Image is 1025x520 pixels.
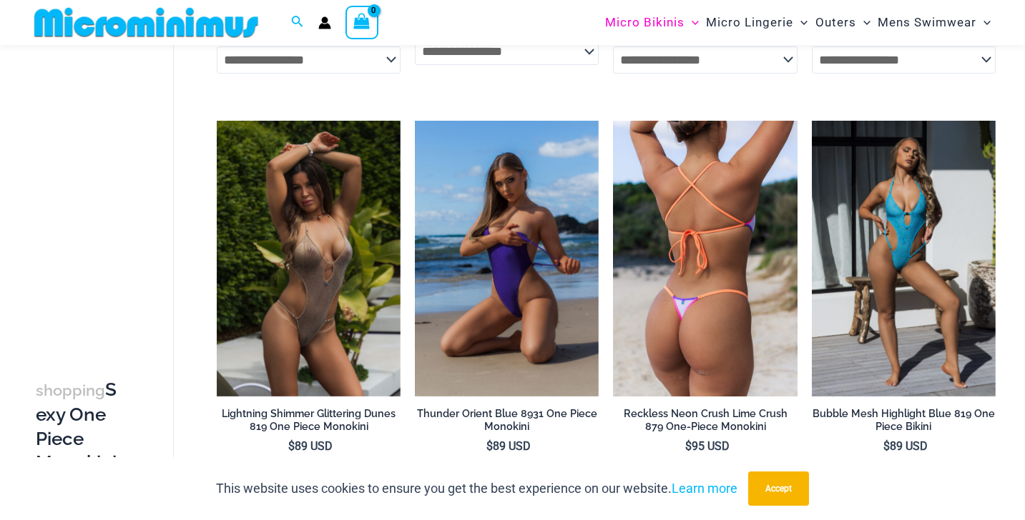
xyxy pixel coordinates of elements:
[812,407,996,439] a: Bubble Mesh Highlight Blue 819 One Piece Bikini
[613,407,797,434] h2: Reckless Neon Crush Lime Crush 879 One-Piece Monokini
[415,407,599,439] a: Thunder Orient Blue 8931 One Piece Monokini
[415,121,599,396] a: Thunder Orient Blue 8931 One piece 09Thunder Orient Blue 8931 One piece 13Thunder Orient Blue 893...
[288,439,295,453] span: $
[874,4,994,41] a: Mens SwimwearMenu ToggleMenu Toggle
[856,4,870,41] span: Menu Toggle
[685,439,692,453] span: $
[345,6,378,39] a: View Shopping Cart, empty
[883,439,890,453] span: $
[216,478,737,499] p: This website uses cookies to ensure you get the best experience on our website.
[602,4,702,41] a: Micro BikinisMenu ToggleMenu Toggle
[605,4,685,41] span: Micro Bikinis
[706,4,793,41] span: Micro Lingerie
[613,121,797,396] a: Reckless Neon Crush Lime Crush 879 One Piece 09Reckless Neon Crush Lime Crush 879 One Piece 10Rec...
[36,48,165,334] iframe: TrustedSite Certified
[36,381,105,399] span: shopping
[217,407,401,434] h2: Lightning Shimmer Glittering Dunes 819 One Piece Monokini
[976,4,991,41] span: Menu Toggle
[599,2,996,43] nav: Site Navigation
[812,121,996,396] img: Bubble Mesh Highlight Blue 819 One Piece 01
[702,4,811,41] a: Micro LingerieMenu ToggleMenu Toggle
[217,121,401,396] a: Lightning Shimmer Glittering Dunes 819 One Piece Monokini 06Lightning Shimmer Glittering Dunes 81...
[613,407,797,439] a: Reckless Neon Crush Lime Crush 879 One-Piece Monokini
[486,439,531,453] bdi: 89 USD
[415,121,599,396] img: Thunder Orient Blue 8931 One piece 09
[36,378,123,499] h3: Sexy One Piece Monokinis
[878,4,976,41] span: Mens Swimwear
[685,439,730,453] bdi: 95 USD
[29,6,264,39] img: MM SHOP LOGO FLAT
[288,439,333,453] bdi: 89 USD
[812,4,874,41] a: OutersMenu ToggleMenu Toggle
[812,407,996,434] h2: Bubble Mesh Highlight Blue 819 One Piece Bikini
[812,121,996,396] a: Bubble Mesh Highlight Blue 819 One Piece 01Bubble Mesh Highlight Blue 819 One Piece 03Bubble Mesh...
[486,439,493,453] span: $
[217,121,401,396] img: Lightning Shimmer Glittering Dunes 819 One Piece Monokini 06
[291,14,304,31] a: Search icon link
[815,4,856,41] span: Outers
[672,481,737,496] a: Learn more
[748,471,809,506] button: Accept
[793,4,808,41] span: Menu Toggle
[613,121,797,396] img: Reckless Neon Crush Lime Crush 879 One Piece 10
[318,16,331,29] a: Account icon link
[685,4,699,41] span: Menu Toggle
[415,407,599,434] h2: Thunder Orient Blue 8931 One Piece Monokini
[883,439,928,453] bdi: 89 USD
[217,407,401,439] a: Lightning Shimmer Glittering Dunes 819 One Piece Monokini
